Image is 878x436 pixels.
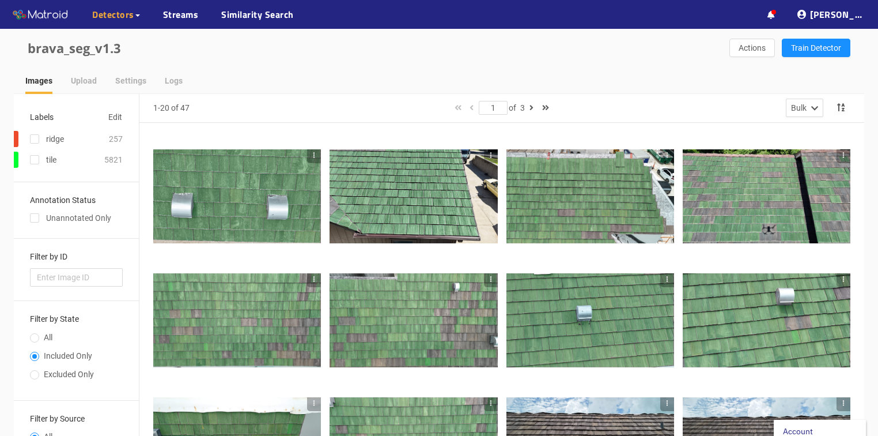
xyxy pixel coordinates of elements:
[39,370,99,379] span: Excluded Only
[221,7,294,21] a: Similarity Search
[108,108,123,126] button: Edit
[71,74,97,87] div: Upload
[509,103,525,112] span: of 3
[25,74,52,87] div: Images
[92,7,134,21] span: Detectors
[12,6,69,24] img: Matroid logo
[39,333,57,342] span: All
[115,74,146,87] div: Settings
[30,111,54,123] div: Labels
[30,415,123,423] h3: Filter by Source
[165,74,183,87] div: Logs
[791,102,807,114] div: Bulk
[729,39,775,57] button: Actions
[782,39,850,57] button: Train Detector
[109,133,123,145] div: 257
[30,196,123,205] h3: Annotation Status
[46,153,56,166] div: tile
[786,99,823,117] button: Bulk
[153,102,190,114] div: 1-20 of 47
[46,133,64,145] div: ridge
[28,38,439,58] div: brava_seg_v1.3
[163,7,199,21] a: Streams
[30,268,123,287] input: Enter Image ID
[108,111,122,123] span: Edit
[39,351,97,360] span: Included Only
[739,42,766,54] span: Actions
[30,315,123,324] h3: Filter by State
[30,212,123,224] div: Unannotated Only
[104,153,123,166] div: 5821
[30,253,123,261] h3: Filter by ID
[791,42,841,54] span: Train Detector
